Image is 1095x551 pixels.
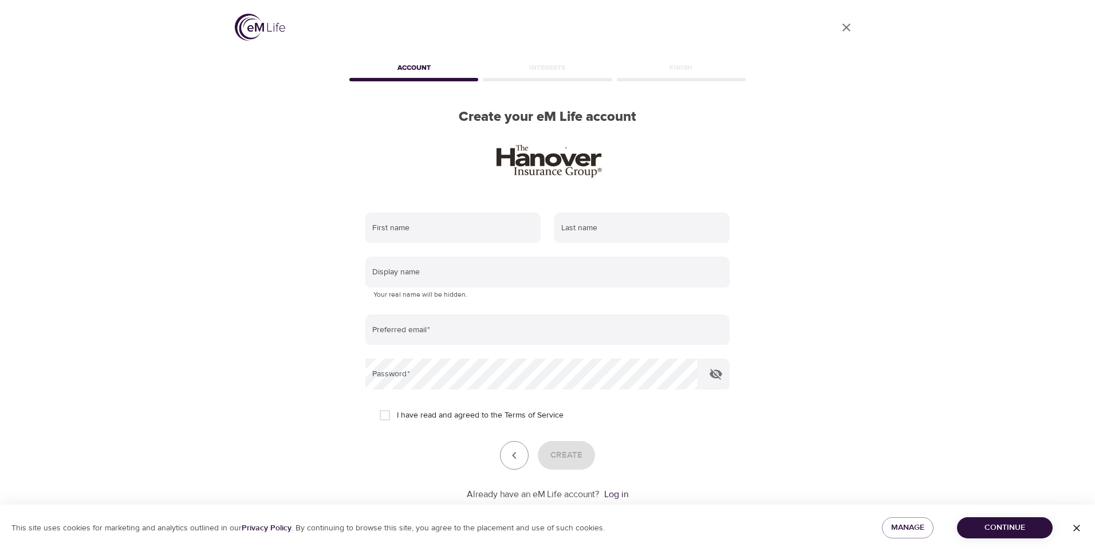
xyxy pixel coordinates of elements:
span: I have read and agreed to the [397,410,564,422]
button: Continue [957,517,1053,538]
a: Terms of Service [505,410,564,422]
a: close [833,14,860,41]
a: Privacy Policy [242,523,292,533]
p: Already have an eM Life account? [467,488,600,501]
h2: Create your eM Life account [347,109,748,125]
button: Manage [882,517,933,538]
span: Continue [966,521,1043,535]
img: logo [235,14,285,41]
p: Your real name will be hidden. [373,289,722,301]
img: HIG_wordmrk_k.jpg [486,139,609,180]
a: Log in [604,489,628,500]
span: Manage [891,521,924,535]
